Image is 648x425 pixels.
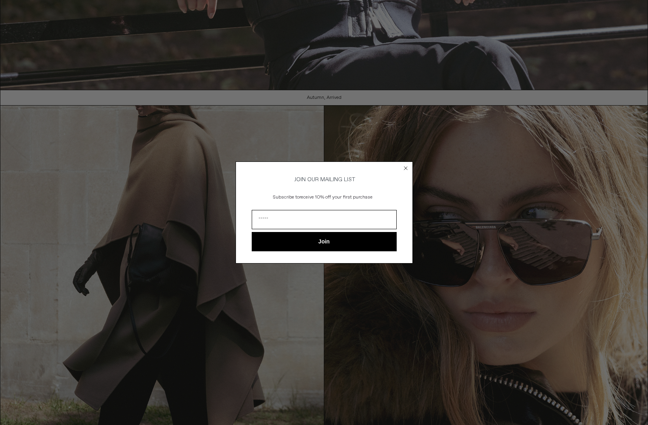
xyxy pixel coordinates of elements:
[273,194,299,200] span: Subscribe to
[252,232,397,251] button: Join
[402,164,410,172] button: Close dialog
[299,194,373,200] span: receive 10% off your first purchase
[293,176,355,183] span: JOIN OUR MAILING LIST
[252,210,397,229] input: Email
